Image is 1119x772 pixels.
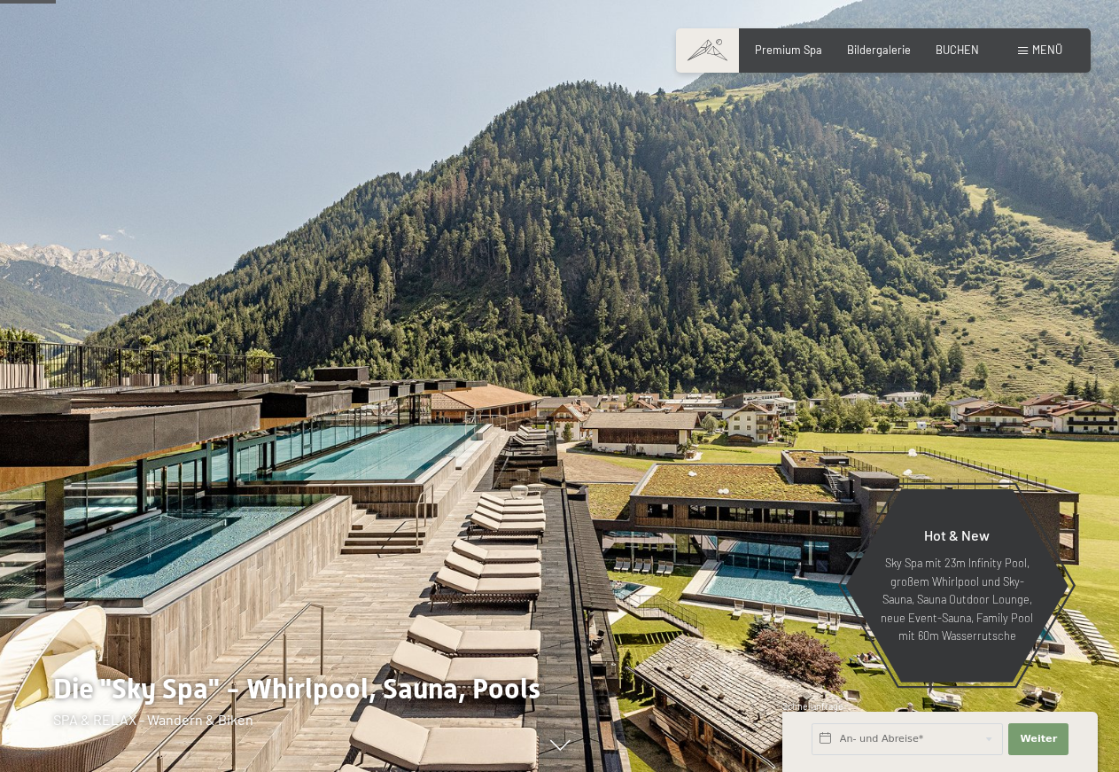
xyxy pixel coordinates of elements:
span: Schnellanfrage [782,701,843,712]
span: Menü [1032,43,1062,57]
a: Bildergalerie [847,43,911,57]
span: Hot & New [924,526,990,543]
a: Premium Spa [755,43,822,57]
p: Sky Spa mit 23m Infinity Pool, großem Whirlpool und Sky-Sauna, Sauna Outdoor Lounge, neue Event-S... [880,554,1034,644]
a: Hot & New Sky Spa mit 23m Infinity Pool, großem Whirlpool und Sky-Sauna, Sauna Outdoor Lounge, ne... [844,488,1069,683]
span: Weiter [1020,732,1057,746]
button: Weiter [1008,723,1068,755]
a: BUCHEN [936,43,979,57]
